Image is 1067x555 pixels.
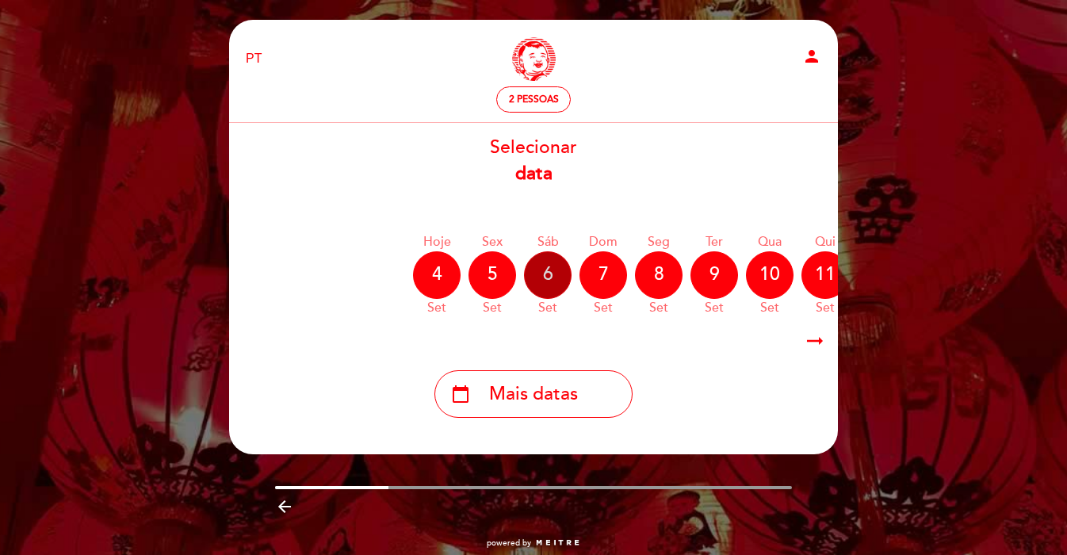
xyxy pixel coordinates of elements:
[579,251,627,299] div: 7
[434,37,633,81] a: Niño Gordo
[468,233,516,251] div: Sex
[487,538,531,549] span: powered by
[635,233,683,251] div: Seg
[746,299,794,317] div: set
[524,233,572,251] div: Sáb
[413,233,461,251] div: Hoje
[509,94,559,105] span: 2 pessoas
[468,299,516,317] div: set
[579,233,627,251] div: Dom
[690,233,738,251] div: Ter
[413,251,461,299] div: 4
[468,251,516,299] div: 5
[579,299,627,317] div: set
[524,299,572,317] div: set
[535,539,580,547] img: MEITRE
[801,299,849,317] div: set
[524,251,572,299] div: 6
[690,251,738,299] div: 9
[487,538,580,549] a: powered by
[413,299,461,317] div: set
[515,163,553,185] b: data
[451,381,470,408] i: calendar_today
[635,251,683,299] div: 8
[746,251,794,299] div: 10
[690,299,738,317] div: set
[803,324,827,358] i: arrow_right_alt
[275,497,294,516] i: arrow_backward
[746,233,794,251] div: Qua
[489,381,578,408] span: Mais datas
[801,251,849,299] div: 11
[635,299,683,317] div: set
[802,47,821,71] button: person
[802,47,821,66] i: person
[228,135,839,187] div: Selecionar
[801,233,849,251] div: Qui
